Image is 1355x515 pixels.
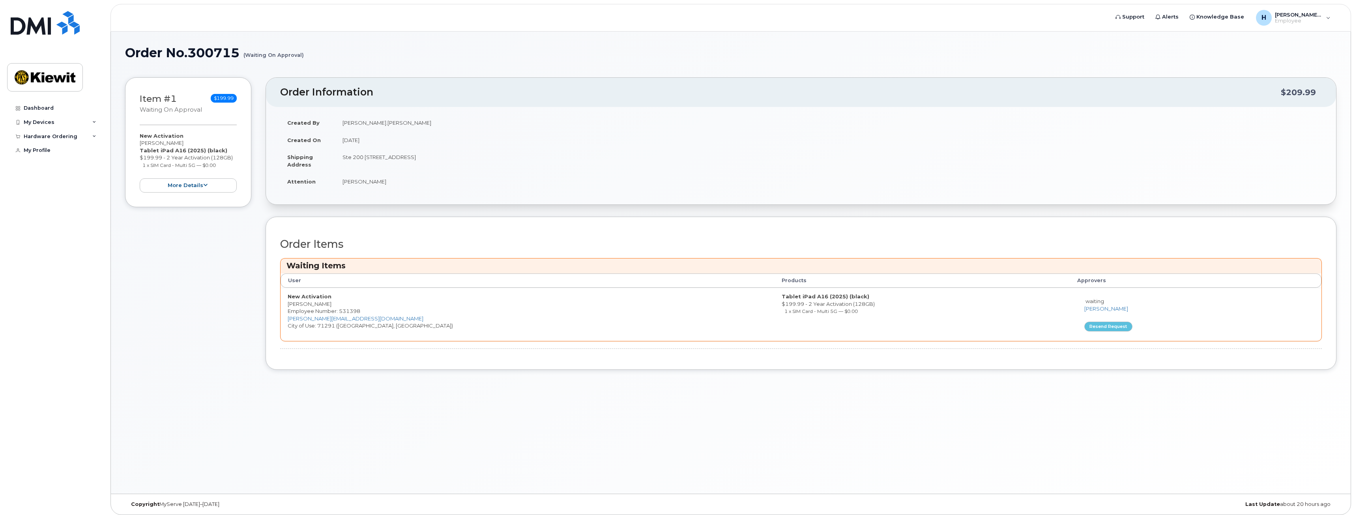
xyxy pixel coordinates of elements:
[281,273,775,288] th: User
[775,288,1070,341] td: $199.99 - 2 Year Activation (128GB)
[142,162,216,168] small: 1 x SIM Card - Multi 5G — $0.00
[1084,305,1128,312] a: [PERSON_NAME]
[243,46,304,58] small: (Waiting On Approval)
[1245,501,1280,507] strong: Last Update
[280,238,1322,250] h2: Order Items
[782,293,869,300] strong: Tablet iPad A16 (2025) (black)
[288,315,423,322] a: [PERSON_NAME][EMAIL_ADDRESS][DOMAIN_NAME]
[1084,322,1133,331] button: Resend request
[125,501,529,508] div: MyServe [DATE]–[DATE]
[784,308,858,314] small: 1 x SIM Card - Multi 5G — $0.00
[1321,481,1349,509] iframe: Messenger Launcher
[125,46,1336,60] h1: Order No.300715
[288,293,331,300] strong: New Activation
[140,147,227,154] strong: Tablet iPad A16 (2025) (black)
[775,273,1070,288] th: Products
[335,173,1322,190] td: [PERSON_NAME]
[287,178,316,185] strong: Attention
[287,137,321,143] strong: Created On
[287,120,320,126] strong: Created By
[286,260,1316,271] h3: Waiting Items
[1070,273,1282,288] th: Approvers
[335,114,1322,131] td: [PERSON_NAME].[PERSON_NAME]
[335,131,1322,149] td: [DATE]
[933,501,1336,508] div: about 20 hours ago
[131,501,159,507] strong: Copyright
[1085,298,1104,304] span: waiting
[140,133,183,139] strong: New Activation
[140,94,202,114] h3: Item #1
[280,87,1281,98] h2: Order Information
[281,288,775,341] td: [PERSON_NAME] City of Use: 71291 ([GEOGRAPHIC_DATA], [GEOGRAPHIC_DATA])
[288,308,360,314] span: Employee Number: 531398
[287,154,313,168] strong: Shipping Address
[335,148,1322,173] td: Ste 200 [STREET_ADDRESS]
[1281,85,1316,100] div: $209.99
[140,132,237,193] div: [PERSON_NAME] $199.99 - 2 Year Activation (128GB)
[211,94,237,103] span: $199.99
[140,106,202,113] small: Waiting On Approval
[140,178,237,193] button: more details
